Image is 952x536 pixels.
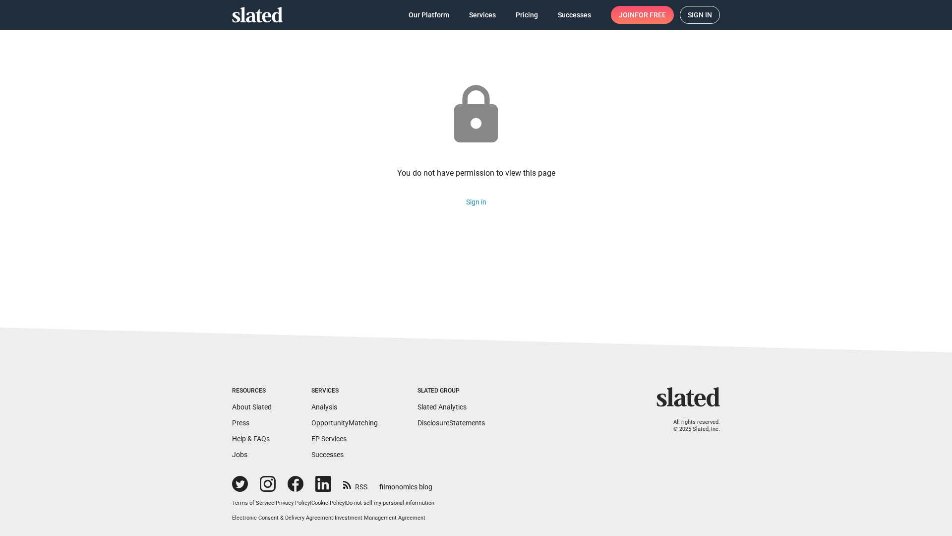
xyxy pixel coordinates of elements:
[232,451,247,459] a: Jobs
[417,387,485,395] div: Slated Group
[663,419,720,433] p: All rights reserved. © 2025 Slated, Inc.
[417,419,485,427] a: DisclosureStatements
[276,500,310,506] a: Privacy Policy
[333,515,335,521] span: |
[345,500,346,506] span: |
[469,6,496,24] span: Services
[311,403,337,411] a: Analysis
[508,6,546,24] a: Pricing
[558,6,591,24] span: Successes
[611,6,674,24] a: Joinfor free
[311,387,378,395] div: Services
[232,500,274,506] a: Terms of Service
[232,435,270,443] a: Help & FAQs
[311,435,347,443] a: EP Services
[311,451,344,459] a: Successes
[346,500,434,507] button: Do not sell my personal information
[397,168,555,178] div: You do not have permission to view this page
[310,500,311,506] span: |
[635,6,666,24] span: for free
[466,198,486,206] a: Sign in
[232,403,272,411] a: About Slated
[516,6,538,24] span: Pricing
[343,476,367,492] a: RSS
[311,419,378,427] a: OpportunityMatching
[232,387,272,395] div: Resources
[335,515,425,521] a: Investment Management Agreement
[379,474,432,492] a: filmonomics blog
[417,403,467,411] a: Slated Analytics
[550,6,599,24] a: Successes
[311,500,345,506] a: Cookie Policy
[443,82,509,148] mat-icon: lock
[680,6,720,24] a: Sign in
[688,6,712,23] span: Sign in
[379,483,391,491] span: film
[409,6,449,24] span: Our Platform
[274,500,276,506] span: |
[619,6,666,24] span: Join
[461,6,504,24] a: Services
[232,419,249,427] a: Press
[232,515,333,521] a: Electronic Consent & Delivery Agreement
[401,6,457,24] a: Our Platform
